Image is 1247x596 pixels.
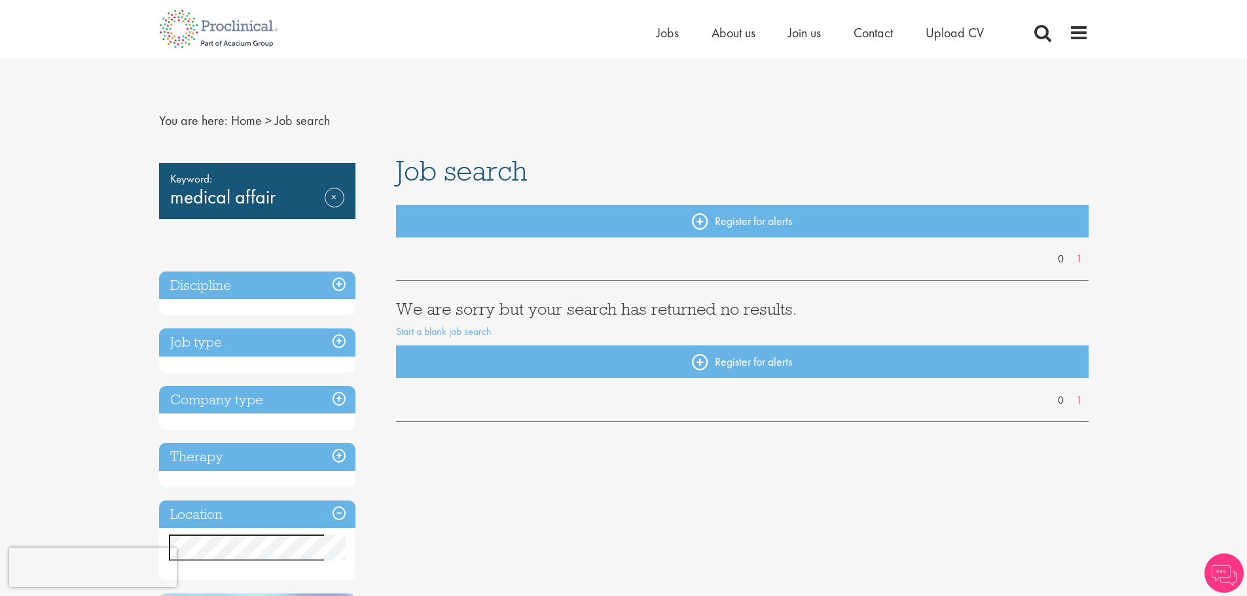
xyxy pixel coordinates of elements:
[265,112,272,129] span: >
[712,24,755,41] a: About us
[396,345,1089,378] a: Register for alerts
[159,328,355,357] h3: Job type
[1051,393,1070,408] a: 0
[1051,252,1070,267] a: 0
[1204,553,1244,593] img: Chatbot
[9,548,177,587] iframe: reCAPTCHA
[926,24,984,41] a: Upload CV
[159,163,355,219] div: medical affair
[170,169,344,188] span: Keyword:
[159,500,355,529] h3: Location
[275,112,330,129] span: Job search
[396,300,1089,317] h3: We are sorry but your search has returned no results.
[159,272,355,300] h3: Discipline
[396,324,492,338] a: Start a blank job search
[657,24,679,41] a: Jobs
[396,205,1089,237] a: Register for alerts
[1070,393,1089,408] a: 1
[325,188,344,226] a: Remove
[231,112,262,129] a: breadcrumb link
[854,24,893,41] a: Contact
[396,153,528,188] span: Job search
[159,112,228,129] span: You are here:
[159,386,355,414] h3: Company type
[788,24,821,41] a: Join us
[1070,252,1089,267] a: 1
[159,443,355,471] h3: Therapy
